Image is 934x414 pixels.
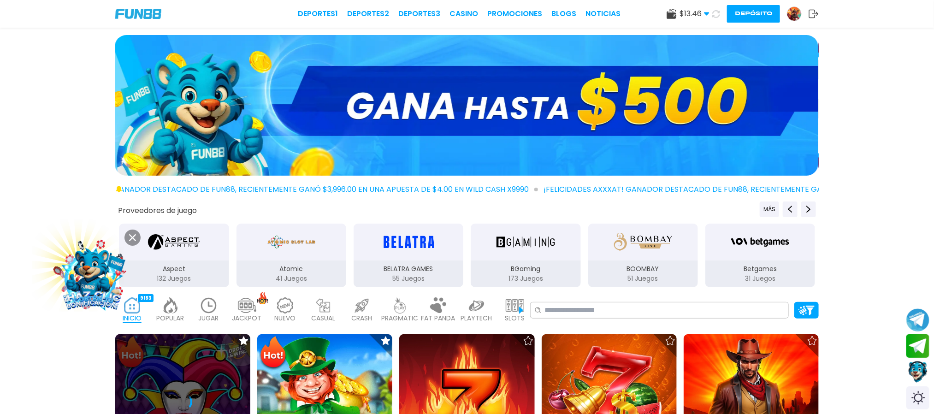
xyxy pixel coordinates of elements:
p: PRAGMATIC [382,313,419,323]
a: Deportes3 [398,8,440,19]
div: Switch theme [906,386,929,409]
img: playtech_light.webp [467,297,486,313]
p: Aspect [119,264,229,274]
button: BOOMBAY [585,223,702,288]
img: casual_light.webp [314,297,333,313]
img: Platform Filter [798,306,815,315]
img: fat_panda_light.webp [429,297,448,313]
img: Aspect [148,229,200,255]
img: pragmatic_light.webp [391,297,409,313]
button: BELATRA GAMES [350,223,467,288]
a: Promociones [487,8,542,19]
img: BOOMBAY [614,229,672,255]
a: BLOGS [551,8,576,19]
img: Atomic [266,229,317,255]
img: Avatar [787,7,801,21]
button: Aspect [115,223,232,288]
p: 132 Juegos [119,274,229,284]
p: PLAYTECH [461,313,492,323]
button: Proveedores de juego [118,206,197,215]
p: 51 Juegos [588,274,698,284]
img: recent_light.webp [200,297,218,313]
img: BGaming [497,229,555,255]
p: NUEVO [275,313,296,323]
span: $ 13.46 [680,8,709,19]
div: 9183 [138,294,154,302]
button: Previous providers [783,201,798,217]
p: 55 Juegos [354,274,463,284]
p: POPULAR [157,313,184,323]
button: Next providers [801,201,816,217]
a: Avatar [787,6,809,21]
a: NOTICIAS [585,8,621,19]
p: FAT PANDA [421,313,455,323]
p: SLOTS [505,313,525,323]
button: BGaming [467,223,584,288]
img: Betgames [731,229,789,255]
img: popular_light.webp [161,297,180,313]
button: Depósito [727,5,780,23]
button: Betgames [702,223,819,288]
p: Atomic [236,264,346,274]
a: Deportes2 [347,8,389,19]
img: Image Link [51,234,134,317]
p: BOOMBAY [588,264,698,274]
p: 173 Juegos [471,274,580,284]
button: Previous providers [760,201,779,217]
a: CASINO [449,8,478,19]
img: Hot [258,335,288,371]
button: Join telegram channel [906,308,929,332]
p: BGaming [471,264,580,274]
img: BELATRA GAMES [379,229,437,255]
a: Deportes1 [298,8,338,19]
img: Company Logo [115,9,161,19]
button: Contact customer service [906,360,929,384]
img: hot [257,292,268,304]
p: JACKPOT [232,313,262,323]
p: Betgames [705,264,815,274]
img: jackpot_light.webp [238,297,256,313]
button: Join telegram [906,334,929,358]
p: 41 Juegos [236,274,346,284]
p: JUGAR [199,313,219,323]
img: new_light.webp [276,297,295,313]
span: ¡FELICIDADES exxxx31! GANADOR DESTACADO DE FUN88, RECIENTEMENTE GANÓ $3,996.00 EN UNA APUESTA DE ... [31,184,538,195]
p: CASUAL [312,313,336,323]
p: CRASH [351,313,372,323]
button: Atomic [233,223,350,288]
img: crash_light.webp [353,297,371,313]
img: GANA hasta $500 [115,35,818,176]
p: BELATRA GAMES [354,264,463,274]
img: slots_light.webp [506,297,524,313]
p: 31 Juegos [705,274,815,284]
